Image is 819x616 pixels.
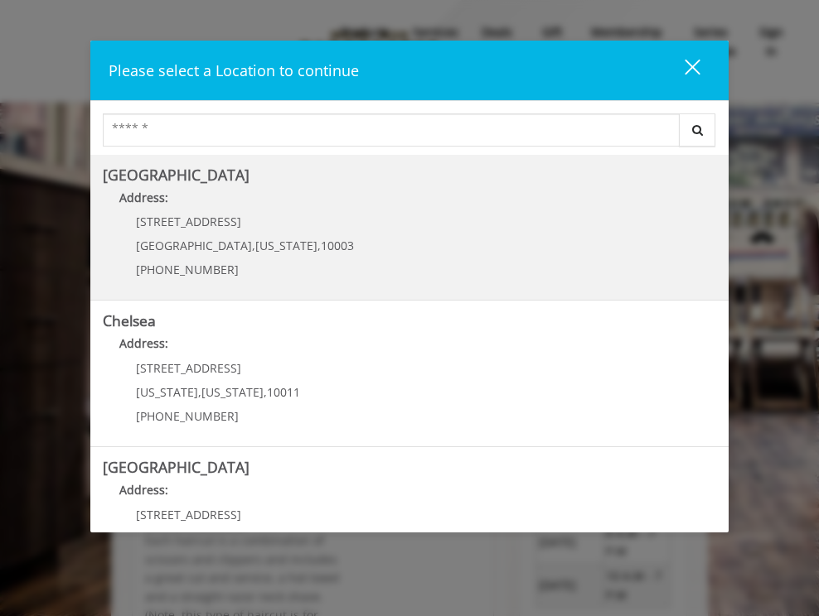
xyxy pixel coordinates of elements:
span: [US_STATE] [136,384,198,400]
span: , [317,238,321,253]
b: [GEOGRAPHIC_DATA] [103,165,250,185]
input: Search Center [103,113,681,147]
span: , [198,384,201,400]
span: [US_STATE] [255,238,317,253]
b: Chelsea [103,310,156,330]
i: Search button [688,124,707,136]
span: 10003 [321,238,354,253]
span: [US_STATE] [201,384,264,400]
span: 10011 [267,384,300,400]
span: Please select a Location to continue [109,60,359,80]
span: [PHONE_NUMBER] [136,262,239,277]
b: Address: [119,190,168,205]
span: [GEOGRAPHIC_DATA] [136,238,252,253]
span: [STREET_ADDRESS] [136,360,241,376]
span: , [252,238,255,253]
div: close dialog [666,58,699,83]
b: [GEOGRAPHIC_DATA] [103,457,250,477]
div: Center Select [103,113,717,155]
span: [STREET_ADDRESS] [136,214,241,229]
span: [PHONE_NUMBER] [136,408,239,424]
b: Address: [119,482,168,498]
b: Address: [119,335,168,351]
span: [STREET_ADDRESS] [136,507,241,522]
span: , [264,384,267,400]
button: close dialog [654,53,710,87]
